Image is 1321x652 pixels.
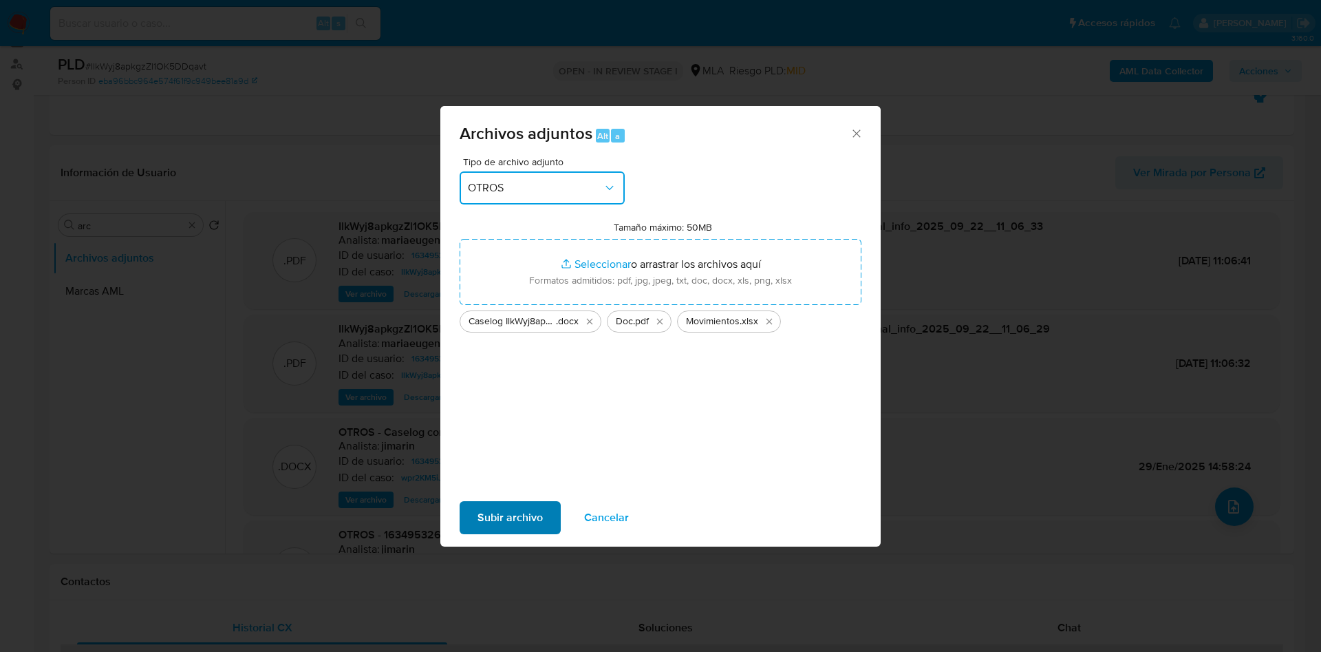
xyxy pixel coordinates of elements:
span: Caselog IlkWyj8apkgzZl1OK5DDqavt_2025_09_18_03_26_29 [469,315,556,328]
button: Eliminar Doc.pdf [652,313,668,330]
button: OTROS [460,171,625,204]
span: .docx [556,315,579,328]
span: Archivos adjuntos [460,121,592,145]
button: Subir archivo [460,501,561,534]
span: Doc [616,315,633,328]
span: .xlsx [740,315,758,328]
button: Eliminar Movimientos.xlsx [761,313,777,330]
span: Subir archivo [477,503,543,533]
span: a [615,129,620,143]
span: OTROS [468,181,603,195]
span: Tipo de archivo adjunto [463,157,628,167]
button: Eliminar Caselog IlkWyj8apkgzZl1OK5DDqavt_2025_09_18_03_26_29.docx [581,313,598,330]
label: Tamaño máximo: 50MB [614,221,712,233]
span: Cancelar [584,503,629,533]
ul: Archivos seleccionados [460,305,861,333]
button: Cancelar [566,501,647,534]
span: Movimientos [686,315,740,328]
span: .pdf [633,315,649,328]
span: Alt [597,129,608,143]
button: Cerrar [850,127,862,139]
